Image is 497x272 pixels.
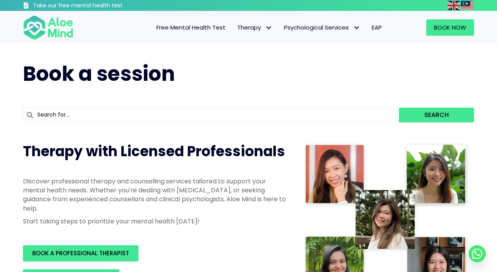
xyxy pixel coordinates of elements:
[448,1,461,10] a: English
[32,249,129,257] span: BOOK A PROFESSIONAL THERAPIST
[150,19,231,36] a: Free Mental Health Test
[399,108,474,122] button: Search
[23,141,285,161] span: Therapy with Licensed Professionals
[278,19,366,36] a: Psychological ServicesPsychological Services: submenu
[351,22,362,33] span: Psychological Services: submenu
[434,23,466,31] span: Book Now
[23,59,175,88] span: Book a session
[448,1,460,10] img: en
[231,19,278,36] a: TherapyTherapy: submenu
[23,217,287,226] p: Start taking steps to prioritize your mental health [DATE]!
[372,23,382,31] span: EAP
[23,108,399,122] input: Search for...
[284,23,360,31] span: Psychological Services
[23,245,138,262] a: BOOK A PROFESSIONAL THERAPIST
[461,1,473,10] img: ms
[33,2,164,10] h3: Take our free mental health test
[263,22,274,33] span: Therapy: submenu
[156,23,226,31] span: Free Mental Health Test
[366,19,388,36] a: EAP
[461,1,474,10] a: Malay
[23,177,287,213] p: Discover professional therapy and counselling services tailored to support your mental health nee...
[426,19,474,36] a: Book Now
[237,23,272,31] span: Therapy
[84,19,388,36] nav: Menu
[23,15,73,40] img: Aloe mind Logo
[469,245,486,262] a: Whatsapp
[23,2,164,11] a: Take our free mental health test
